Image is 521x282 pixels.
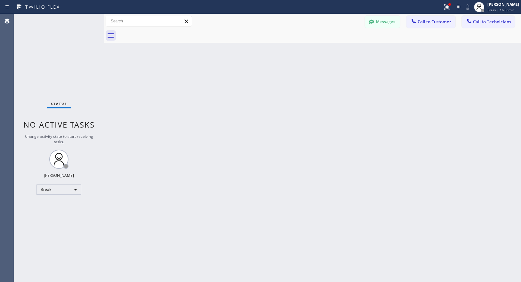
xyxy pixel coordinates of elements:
span: Break | 1h 56min [487,8,514,12]
div: [PERSON_NAME] [487,2,519,7]
span: Change activity state to start receiving tasks. [25,134,93,145]
button: Mute [463,3,472,12]
span: Call to Customer [418,19,451,25]
span: Status [51,101,67,106]
span: Call to Technicians [473,19,511,25]
button: Call to Customer [406,16,455,28]
input: Search [106,16,192,26]
div: Break [36,184,81,195]
button: Call to Technicians [462,16,515,28]
div: [PERSON_NAME] [44,173,74,178]
button: Messages [365,16,400,28]
span: No active tasks [23,119,95,130]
